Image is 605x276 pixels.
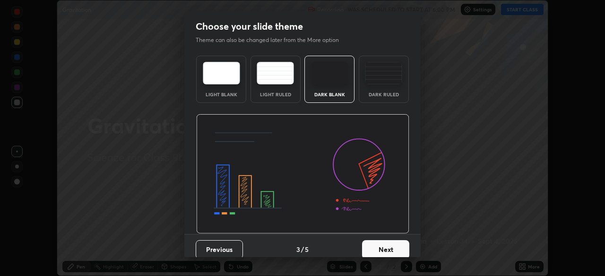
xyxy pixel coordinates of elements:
div: Dark Ruled [365,92,403,97]
div: Dark Blank [311,92,348,97]
button: Next [362,240,409,259]
h4: 3 [296,244,300,254]
img: darkThemeBanner.d06ce4a2.svg [196,114,409,234]
img: lightTheme.e5ed3b09.svg [203,62,240,84]
img: darkTheme.f0cc69e5.svg [311,62,348,84]
h2: Choose your slide theme [196,20,303,33]
div: Light Blank [202,92,240,97]
img: lightRuledTheme.5fabf969.svg [257,62,294,84]
div: Light Ruled [257,92,294,97]
img: darkRuledTheme.de295e13.svg [365,62,402,84]
h4: 5 [305,244,309,254]
p: Theme can also be changed later from the More option [196,36,349,44]
button: Previous [196,240,243,259]
h4: / [301,244,304,254]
